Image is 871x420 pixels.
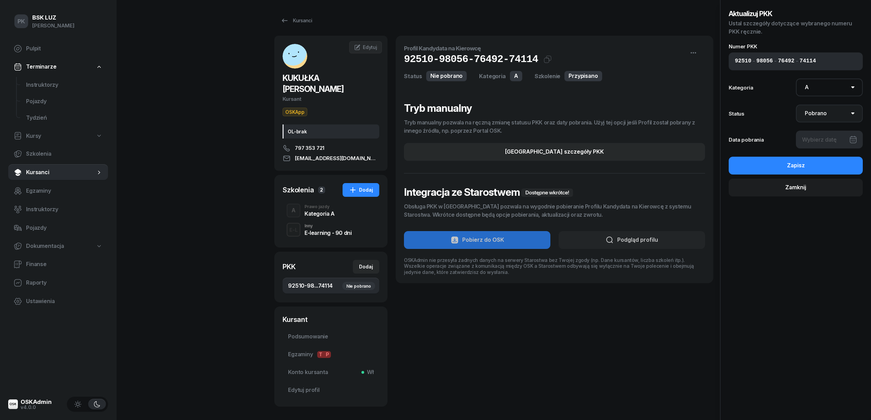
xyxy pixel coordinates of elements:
div: Dostępne wkrótce! [521,189,573,197]
span: Edytuj [363,44,377,50]
a: Terminarze [8,59,108,75]
a: Edytuj [349,41,382,53]
span: 92510-98...74114 [288,281,374,290]
img: logo-xs@2x.png [8,399,18,409]
a: Podsumowanie [283,328,379,345]
a: [EMAIL_ADDRESS][DOMAIN_NAME] [283,154,379,163]
div: PKK [283,262,296,272]
span: T [317,351,324,358]
span: Podsumowanie [288,332,374,341]
a: Konto kursantaWł [283,364,379,381]
span: Kursy [26,132,41,141]
div: Status [404,72,422,80]
h1: Integracja ze Starostwem [404,186,705,198]
span: Terminarze [26,62,56,71]
a: Finanse [8,256,108,273]
p: Tryb manualny pozwala na ręczną zmianę statusu PKK oraz daty pobrania. Użyj tej opcji jeśli Profi... [404,118,705,135]
span: [EMAIL_ADDRESS][DOMAIN_NAME] [295,154,379,163]
span: Egzaminy [26,187,103,195]
div: BSK LUZ [32,15,74,21]
span: Tydzień [26,113,103,122]
div: Inny [305,224,351,228]
a: Pojazdy [8,220,108,236]
span: KUKUŁKA [PERSON_NAME] [283,73,344,94]
div: E-L [287,226,300,234]
div: [GEOGRAPHIC_DATA] szczegóły PKK [505,147,604,156]
button: Dodaj [353,260,379,274]
h1: Tryb manualny [404,102,705,114]
button: [GEOGRAPHIC_DATA] szczegóły PKK [404,143,705,161]
span: Raporty [26,278,103,287]
p: OSKAdmin nie przesyła żadnych danych na serwery Starostwa bez Twojej zgody (np. Dane kursantów, l... [404,257,705,275]
div: v4.0.0 [21,405,52,410]
span: 2 [318,187,325,193]
a: Ustawienia [8,293,108,310]
span: Pulpit [26,44,103,53]
span: 797 353 721 [295,144,324,152]
span: Instruktorzy [26,81,103,89]
div: Nie pobrano [426,71,467,81]
span: PK [17,19,25,24]
span: Finanse [26,260,103,269]
div: A [510,71,522,81]
span: Dokumentacja [26,242,64,251]
div: A [289,205,298,216]
h4: Profil Kandydata na Kierowcę [404,44,705,53]
button: E-LInnyE-learning - 90 dni [283,220,379,239]
p: Obsługa PKK w [GEOGRAPHIC_DATA] pozwala na wygodnie pobieranie Profilu Kandydata na Kierowcę z sy... [404,202,705,219]
button: APrawo jazdyKategoria A [283,201,379,220]
a: 92510-98...74114Nie pobrano [283,278,379,294]
a: Dokumentacja [8,238,108,254]
a: Pojazdy [21,93,108,110]
span: Ustawienia [26,297,103,306]
div: Dodaj [359,263,373,271]
div: Prawo jazdy [305,205,335,209]
div: Szkolenie [535,72,561,80]
a: Kursy [8,128,108,144]
div: Kursanci [281,16,312,25]
a: Szkolenia [8,146,108,162]
div: Kategoria [479,72,506,80]
div: E-learning - 90 dni [305,230,351,236]
a: Kursanci [8,164,108,181]
div: OL-brak [283,124,379,139]
span: Pojazdy [26,224,103,232]
div: Kursant [283,315,379,324]
button: A [287,204,300,217]
span: Wł [364,368,374,377]
div: Kursant [283,95,379,104]
a: Kursanci [274,14,318,27]
a: Instruktorzy [8,201,108,218]
a: Pulpit [8,40,108,57]
a: Edytuj profil [283,382,379,398]
button: E-L [287,223,300,237]
div: Szkolenia [283,185,314,195]
div: Kategoria A [305,211,335,216]
a: Raporty [8,275,108,291]
div: OSKAdmin [21,399,52,405]
span: Instruktorzy [26,205,103,214]
span: Pojazdy [26,97,103,106]
a: 797 353 721 [283,144,379,152]
span: Szkolenia [26,149,103,158]
button: Dodaj [343,183,379,197]
div: Dodaj [349,186,373,194]
span: P [324,351,331,358]
button: OSKApp [283,108,307,116]
span: Konto kursanta [288,368,374,377]
span: Edytuj profil [288,386,374,395]
div: Nie pobrano [342,282,375,290]
div: Przypisano [564,71,602,81]
div: [PERSON_NAME] [32,21,74,30]
a: Instruktorzy [21,77,108,93]
h1: 92510-98056-76492-74114 [404,53,538,65]
a: Egzaminy [8,183,108,199]
a: EgzaminyTP [283,346,379,363]
a: Tydzień [21,110,108,126]
span: Egzaminy [288,350,374,359]
span: Kursanci [26,168,96,177]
